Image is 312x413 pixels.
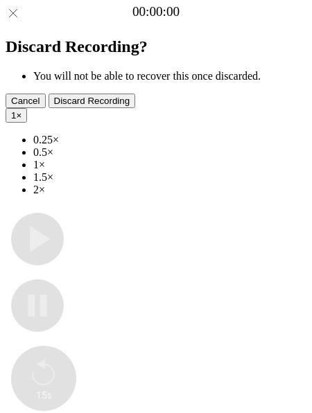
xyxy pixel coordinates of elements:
[33,184,306,196] li: 2×
[11,110,16,121] span: 1
[6,94,46,108] button: Cancel
[6,37,306,56] h2: Discard Recording?
[33,171,306,184] li: 1.5×
[33,134,306,146] li: 0.25×
[33,159,306,171] li: 1×
[33,70,306,82] li: You will not be able to recover this once discarded.
[49,94,136,108] button: Discard Recording
[132,4,180,19] a: 00:00:00
[6,108,27,123] button: 1×
[33,146,306,159] li: 0.5×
